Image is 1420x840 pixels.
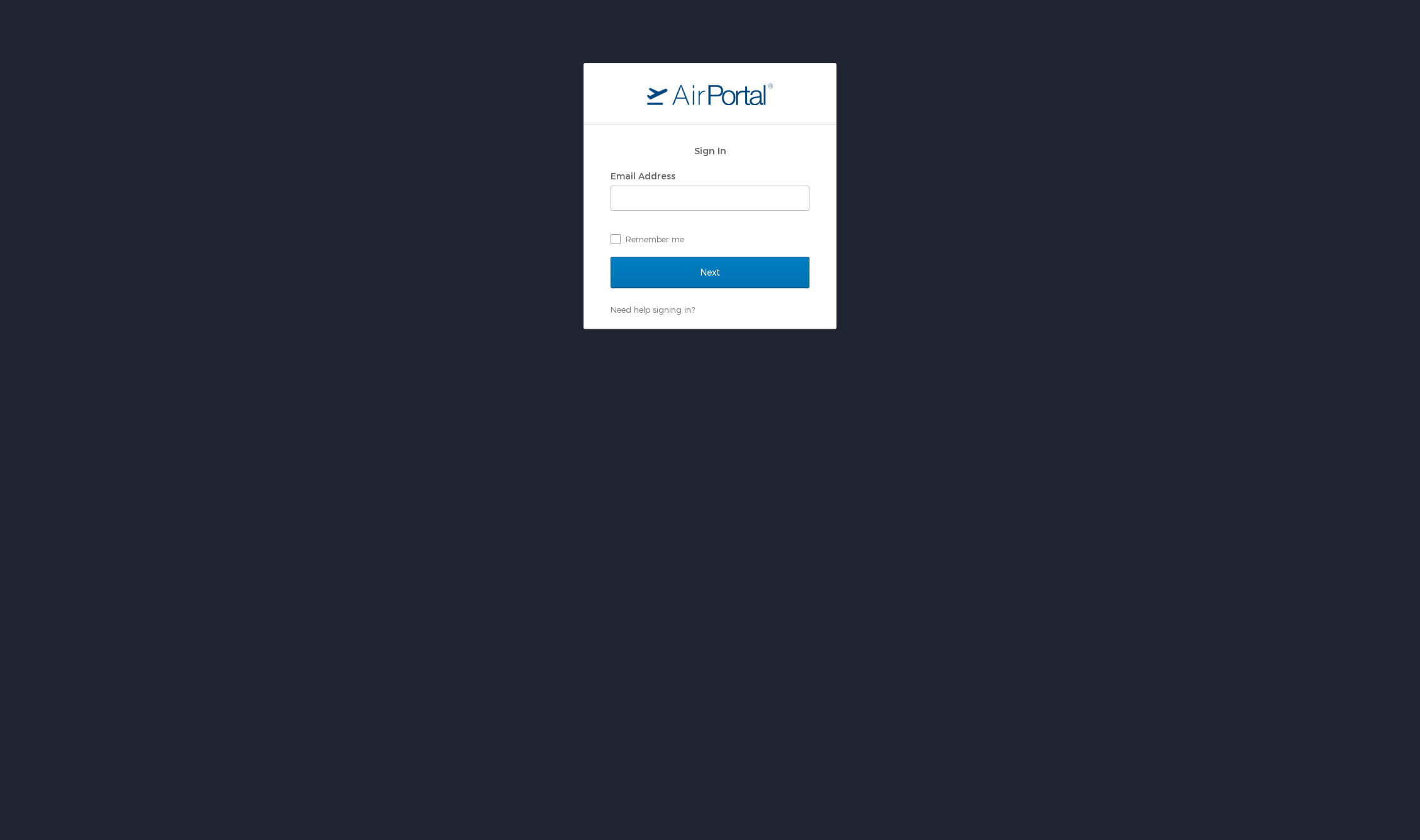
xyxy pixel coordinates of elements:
label: Email Address [611,171,675,181]
img: logo [647,82,773,105]
a: Need help signing in? [611,305,695,315]
label: Remember me [611,230,809,249]
h2: Sign In [611,143,809,158]
input: Next [611,257,809,288]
